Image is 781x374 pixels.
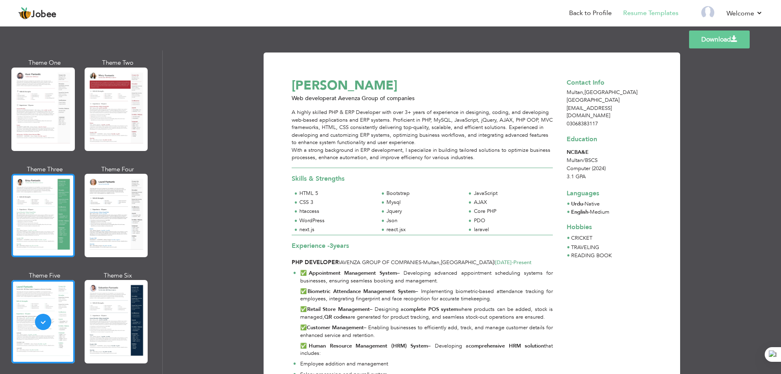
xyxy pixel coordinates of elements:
strong: comprehensive HRM solution [469,342,544,350]
img: Profile Img [701,6,714,19]
p: ✅ – Designing a where products can be added, stock is managed, are generated for product tracking... [300,306,553,321]
p: With a strong background in ERP development, I specialize in building tailored solutions to optim... [292,147,553,162]
strong: QR codes [324,313,348,321]
div: [PERSON_NAME] [287,77,567,94]
span: 3 [329,241,333,250]
a: Back to Profile [569,9,612,18]
div: Theme Four [86,165,150,174]
img: jobee.io [18,7,31,20]
p: ✅ – Developing a that includes: [300,342,553,357]
span: PHP DEVELOPER [292,258,339,266]
strong: Appointment Management System [309,269,397,277]
span: at Aevenza Group of companies [332,94,414,102]
div: Theme Five [13,271,76,280]
div: [GEOGRAPHIC_DATA] [562,89,652,104]
div: HTML 5 [299,190,374,197]
span: - [583,200,585,208]
label: years [329,241,349,251]
p: Employee addition and management [300,360,553,368]
div: Theme Two [86,59,150,67]
span: English [571,208,588,216]
div: Core PHP [474,208,548,215]
a: Resume Templates [623,9,678,18]
span: Computer [567,165,590,172]
a: Download [689,31,750,48]
span: READING BOOK [571,252,612,259]
span: - [421,259,423,266]
a: Jobee [18,7,57,20]
div: next.js [299,226,374,234]
li: Medium [571,208,609,217]
span: Web developer [292,94,332,102]
div: laravel [474,226,548,234]
div: Json [386,217,461,225]
span: (2024) [592,165,606,172]
span: Urdu [571,200,583,208]
span: 03068383117 [567,120,598,127]
p: ✅ – Implementing biometric-based attendance tracking for employees, integrating fingerprint and f... [300,288,553,303]
strong: Customer Management [307,324,364,331]
span: [DATE] Present [495,259,532,266]
div: NCBA&E [567,149,648,156]
p: ✅ – Developing advanced appointment scheduling systems for businesses, ensuring seamless booking ... [300,269,553,284]
span: Contact Info [567,78,604,87]
span: Hobbies [567,223,592,232]
strong: Biometric Attendance Management System [308,288,415,295]
span: - [588,208,590,216]
div: htaccess [299,208,374,215]
div: Theme Six [86,271,150,280]
strong: complete POS system [404,306,458,313]
li: Native [571,200,600,208]
span: CRICKET [571,234,592,242]
div: Jquery [386,208,461,215]
span: | [339,259,340,266]
p: ✅ – Enabling businesses to efficiently add, track, and manage customer details for enhanced servi... [300,324,553,339]
div: WordPress [299,217,374,225]
span: [EMAIL_ADDRESS][DOMAIN_NAME] [567,105,612,120]
span: Languages [567,183,599,198]
div: Theme One [13,59,76,67]
span: 3.1 GPA [567,173,586,180]
span: , [583,89,585,96]
span: | [494,259,495,266]
span: Avenza Group Of Companies [340,259,421,266]
div: Bootstrap [386,190,461,197]
span: Multan [567,89,583,96]
span: TRAVELING [571,244,599,251]
a: Welcome [726,9,763,18]
strong: Retail Store Management [307,306,370,313]
strong: Human Resource Management (HRM) System [309,342,428,350]
div: AJAX [474,199,548,206]
span: - [512,259,513,266]
span: Jobee [31,10,57,19]
div: react.jsx [386,226,461,234]
span: / [583,157,585,164]
div: JavaScript [474,190,548,197]
div: Mysql [386,199,461,206]
div: Experience - [292,241,553,252]
div: PDO [474,217,548,225]
div: Theme Three [13,165,76,174]
span: [GEOGRAPHIC_DATA] [441,259,494,266]
p: A highly skilled PHP & ERP Developer with over 3+ years of experience in designing, coding, and d... [292,109,553,147]
span: Skills & Strengths [292,174,345,183]
span: Education [567,135,597,144]
span: Multan [423,259,439,266]
span: , [439,259,441,266]
div: CSS 3 [299,199,374,206]
span: Multan BSCS [567,157,598,164]
span: [GEOGRAPHIC_DATA] [567,96,620,104]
